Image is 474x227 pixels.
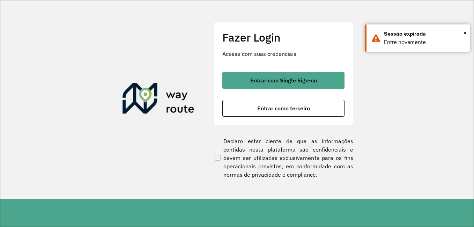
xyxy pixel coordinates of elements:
[250,78,317,83] span: Entrar com Single Sign-on
[214,137,353,179] label: Declaro estar ciente de que as informações contidas nesta plataforma são confidenciais e devem se...
[463,28,467,38] span: ×
[123,83,194,116] img: Roteirizador AmbevTech
[384,30,465,38] div: Sessão expirada
[384,38,465,46] div: Entre novamente
[222,31,345,44] h2: Fazer Login
[222,50,345,58] p: Acesse com suas credenciais
[222,100,345,117] button: button
[257,105,310,111] span: Entrar como terceiro
[463,28,467,38] button: Close
[222,72,345,89] button: button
